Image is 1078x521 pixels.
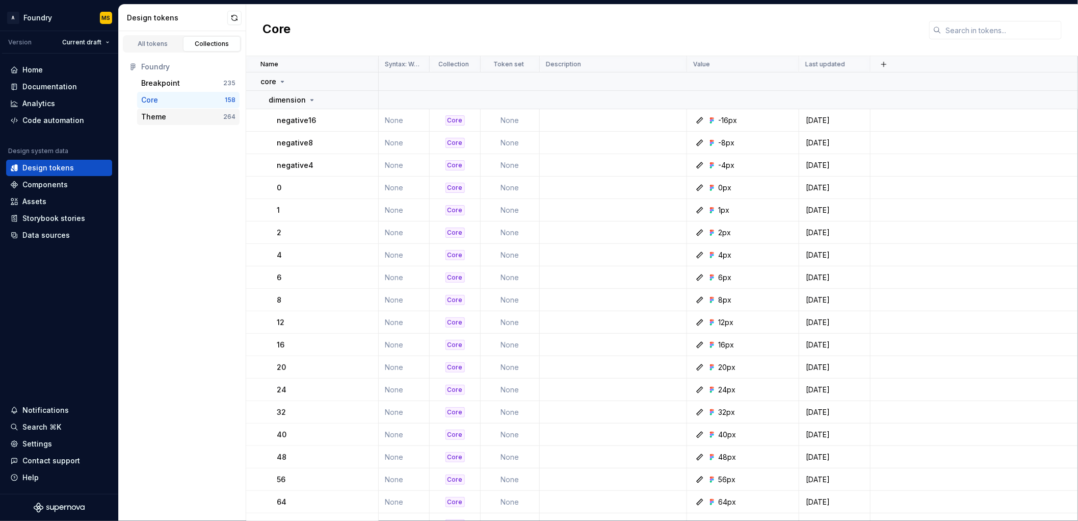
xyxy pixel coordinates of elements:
[379,356,430,379] td: None
[379,154,430,177] td: None
[22,456,80,466] div: Contact support
[805,60,845,68] p: Last updated
[379,199,430,221] td: None
[223,113,235,121] div: 264
[481,424,540,446] td: None
[800,317,870,328] div: [DATE]
[6,402,112,418] button: Notifications
[277,430,286,440] p: 40
[22,65,43,75] div: Home
[481,244,540,266] td: None
[277,272,281,283] p: 6
[2,7,116,29] button: AFoundryMS
[445,362,465,373] div: Core
[800,272,870,283] div: [DATE]
[718,317,733,328] div: 12px
[481,401,540,424] td: None
[379,132,430,154] td: None
[445,160,465,170] div: Core
[379,311,430,334] td: None
[137,109,240,125] button: Theme264
[481,311,540,334] td: None
[22,196,46,207] div: Assets
[277,138,313,148] p: negative8
[141,78,180,88] div: Breakpoint
[22,439,52,449] div: Settings
[6,160,112,176] a: Design tokens
[137,92,240,108] a: Core158
[379,221,430,244] td: None
[800,115,870,126] div: [DATE]
[277,295,281,305] p: 8
[718,205,729,215] div: 1px
[277,340,284,350] p: 16
[277,497,286,507] p: 64
[141,112,166,122] div: Theme
[8,38,32,46] div: Version
[718,497,736,507] div: 64px
[800,497,870,507] div: [DATE]
[445,475,465,485] div: Core
[379,266,430,289] td: None
[6,95,112,112] a: Analytics
[379,109,430,132] td: None
[379,468,430,491] td: None
[277,362,286,373] p: 20
[481,132,540,154] td: None
[481,199,540,221] td: None
[269,95,306,105] p: dimension
[445,115,465,126] div: Core
[6,62,112,78] a: Home
[481,334,540,356] td: None
[379,244,430,266] td: None
[481,177,540,199] td: None
[445,250,465,260] div: Core
[137,75,240,91] button: Breakpoint235
[718,340,734,350] div: 16px
[22,82,77,92] div: Documentation
[379,334,430,356] td: None
[800,295,870,305] div: [DATE]
[718,362,735,373] div: 20px
[800,138,870,148] div: [DATE]
[34,503,85,513] a: Supernova Logo
[445,138,465,148] div: Core
[277,317,284,328] p: 12
[6,419,112,435] button: Search ⌘K
[481,468,540,491] td: None
[481,109,540,132] td: None
[6,436,112,452] a: Settings
[141,95,158,105] div: Core
[800,430,870,440] div: [DATE]
[941,21,1062,39] input: Search in tokens...
[718,272,731,283] div: 6px
[718,115,737,126] div: -16px
[481,266,540,289] td: None
[718,138,734,148] div: -8px
[445,340,465,350] div: Core
[800,385,870,395] div: [DATE]
[494,60,524,68] p: Token set
[718,160,734,170] div: -4px
[718,407,735,417] div: 32px
[277,407,286,417] p: 32
[445,430,465,440] div: Core
[260,60,278,68] p: Name
[439,60,469,68] p: Collection
[127,13,227,23] div: Design tokens
[718,385,735,395] div: 24px
[22,405,69,415] div: Notifications
[481,446,540,468] td: None
[22,98,55,109] div: Analytics
[481,356,540,379] td: None
[546,60,581,68] p: Description
[277,475,285,485] p: 56
[800,228,870,238] div: [DATE]
[445,228,465,238] div: Core
[58,35,114,49] button: Current draft
[385,60,421,68] p: Syntax: Web
[22,180,68,190] div: Components
[718,295,731,305] div: 8px
[379,289,430,311] td: None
